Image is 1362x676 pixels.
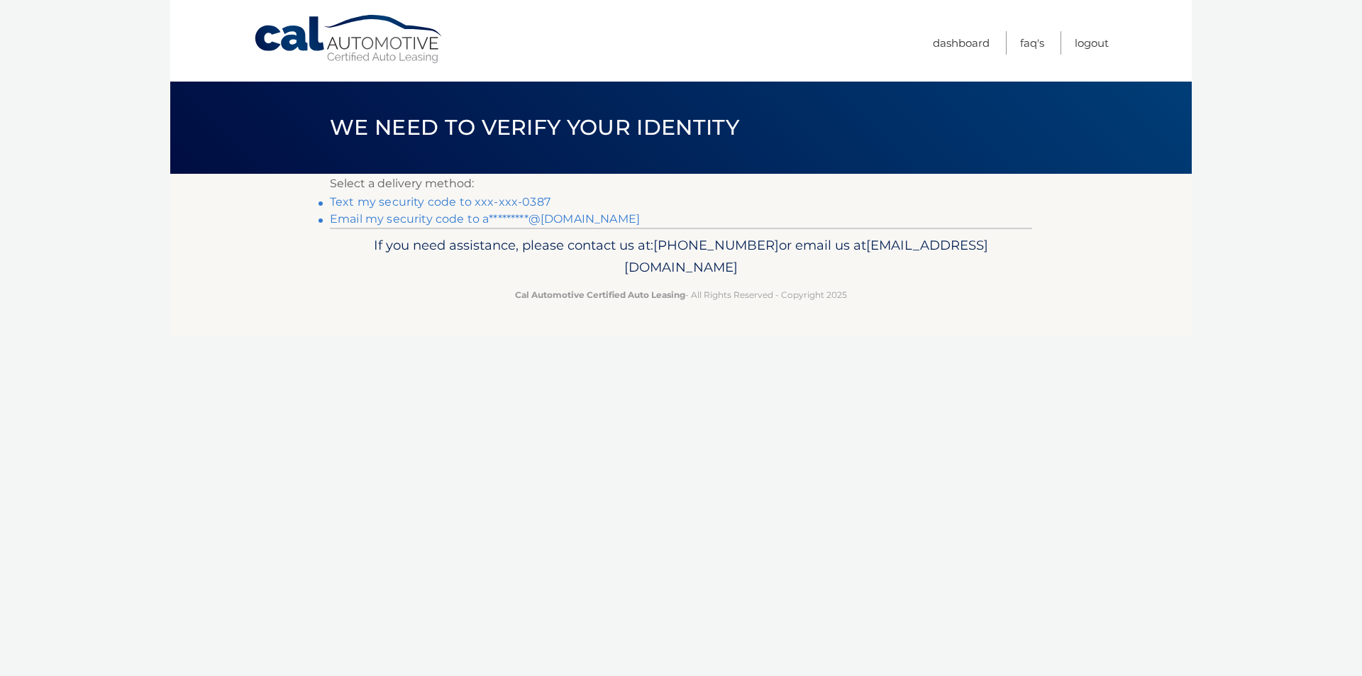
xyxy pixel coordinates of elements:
[1075,31,1109,55] a: Logout
[330,114,739,140] span: We need to verify your identity
[330,174,1032,194] p: Select a delivery method:
[653,237,779,253] span: [PHONE_NUMBER]
[515,289,685,300] strong: Cal Automotive Certified Auto Leasing
[330,212,640,226] a: Email my security code to a*********@[DOMAIN_NAME]
[1020,31,1044,55] a: FAQ's
[339,287,1023,302] p: - All Rights Reserved - Copyright 2025
[330,195,550,209] a: Text my security code to xxx-xxx-0387
[339,234,1023,279] p: If you need assistance, please contact us at: or email us at
[253,14,445,65] a: Cal Automotive
[933,31,990,55] a: Dashboard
